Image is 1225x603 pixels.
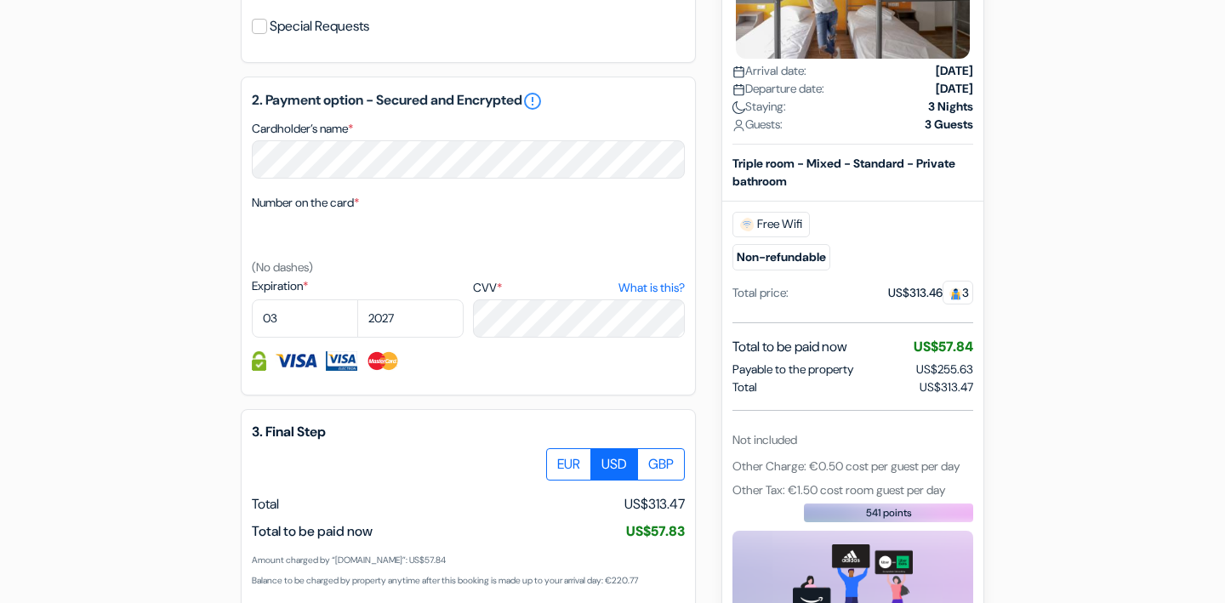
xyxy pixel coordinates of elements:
img: Master Card [366,351,401,371]
h5: 2. Payment option - Secured and Encrypted [252,91,685,111]
label: GBP [637,448,685,481]
img: Credit card information fully secured and encrypted [252,351,266,371]
span: US$313.47 [624,494,685,515]
small: Balance to be charged by property anytime after this booking is made up to your arrival day: €220.77 [252,575,638,586]
a: What is this? [618,279,685,297]
img: moon.svg [732,100,745,113]
img: calendar.svg [732,65,745,77]
label: USD [590,448,638,481]
span: Total [252,495,279,513]
span: Payable to the property [732,360,853,378]
h5: 3. Final Step [252,424,685,440]
small: Amount charged by “[DOMAIN_NAME]”: US$57.84 [252,555,446,566]
label: Expiration [252,277,464,295]
span: Total to be paid now [252,522,373,540]
span: US$57.84 [914,337,973,355]
label: EUR [546,448,591,481]
strong: 3 Nights [928,97,973,115]
span: Departure date: [732,79,824,97]
a: error_outline [522,91,543,111]
span: 3 [943,280,973,304]
strong: 3 Guests [925,115,973,133]
div: Basic radio toggle button group [547,448,685,481]
span: US$255.63 [916,361,973,376]
strong: [DATE] [936,61,973,79]
small: (No dashes) [252,259,313,275]
div: Total price: [732,283,789,301]
strong: [DATE] [936,79,973,97]
small: Non-refundable [732,243,830,270]
span: 541 points [866,504,912,520]
span: Total [732,378,757,395]
span: Guests: [732,115,783,133]
span: US$313.47 [920,378,973,395]
img: Visa [275,351,317,371]
img: free_wifi.svg [740,217,754,230]
div: Not included [732,430,973,448]
div: US$313.46 [888,283,973,301]
span: Other Charge: €0.50 cost per guest per day [732,458,960,473]
span: Other Tax: €1.50 cost room guest per day [732,481,945,497]
span: Staying: [732,97,786,115]
label: Number on the card [252,194,359,212]
img: user_icon.svg [732,118,745,131]
span: Total to be paid now [732,336,847,356]
span: Free Wifi [732,211,810,236]
img: guest.svg [949,287,962,299]
label: CVV [473,279,685,297]
span: Arrival date: [732,61,806,79]
b: Triple room - Mixed - Standard - Private bathroom [732,155,955,188]
img: Visa Electron [326,351,356,371]
span: US$57.83 [626,522,685,540]
label: Special Requests [270,14,369,38]
label: Cardholder’s name [252,120,353,138]
img: calendar.svg [732,82,745,95]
